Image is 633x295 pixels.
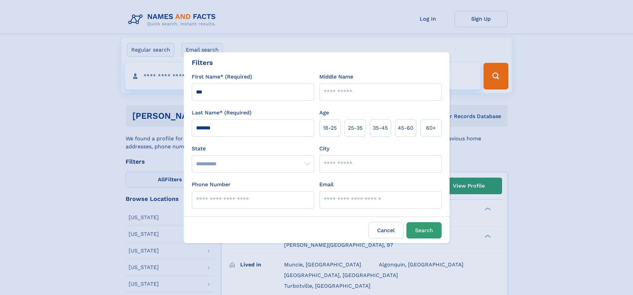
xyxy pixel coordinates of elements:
div: Filters [192,58,213,68]
span: 18‑25 [323,124,337,132]
label: Phone Number [192,181,231,189]
label: Last Name* (Required) [192,109,252,117]
label: First Name* (Required) [192,73,252,81]
span: 35‑45 [373,124,388,132]
label: State [192,145,314,153]
span: 60+ [426,124,436,132]
label: Age [319,109,329,117]
label: City [319,145,329,153]
button: Search [406,222,442,238]
label: Middle Name [319,73,353,81]
label: Cancel [369,222,404,238]
span: 45‑60 [398,124,413,132]
span: 25‑35 [348,124,363,132]
label: Email [319,181,334,189]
